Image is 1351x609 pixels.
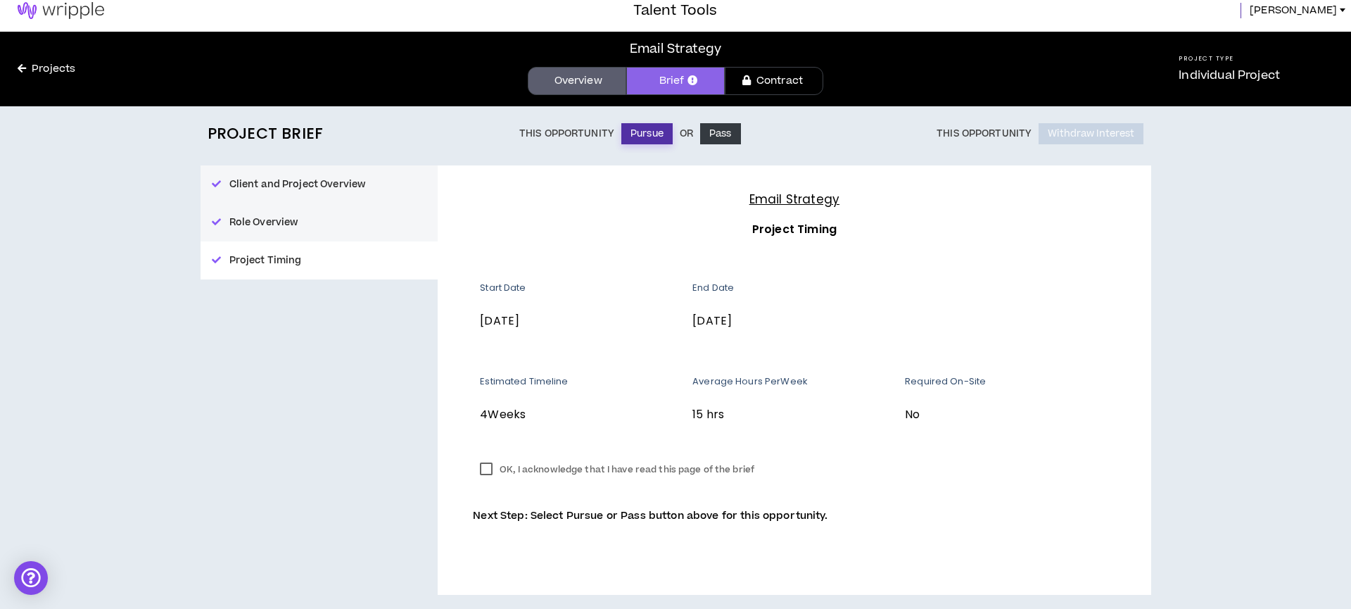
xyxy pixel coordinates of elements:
[201,165,438,203] button: Client and Project Overview
[905,406,1115,424] p: No
[1250,3,1337,18] span: [PERSON_NAME]
[692,375,894,388] p: Average Hours Per Week
[480,375,682,388] p: Estimated Timeline
[905,375,1115,388] p: Required On-Site
[680,128,693,139] p: Or
[621,123,673,144] button: Pursue
[473,508,1115,524] p: Next Step: Select Pursue or Pass button above for this opportunity.
[692,406,894,424] p: 15 hrs
[1179,54,1280,63] h5: Project Type
[725,67,823,95] a: Contract
[14,561,48,595] div: Open Intercom Messenger
[1039,123,1143,144] button: Withdraw Interest
[480,406,682,424] p: 4 Weeks
[480,312,682,330] p: [DATE]
[473,459,761,480] label: OK, I acknowledge that I have read this page of the brief
[473,190,1115,209] h4: Email Strategy
[1179,67,1280,84] p: Individual Project
[201,203,438,241] button: Role Overview
[692,282,894,294] p: End Date
[473,220,1115,239] h3: Project Timing
[692,312,894,330] p: [DATE]
[700,123,741,144] button: Pass
[630,39,721,58] div: Email Strategy
[208,125,324,143] h2: Project Brief
[480,282,682,294] p: Start Date
[519,128,614,139] p: This Opportunity
[937,128,1032,139] p: This Opportunity
[528,67,626,95] a: Overview
[626,67,725,95] a: Brief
